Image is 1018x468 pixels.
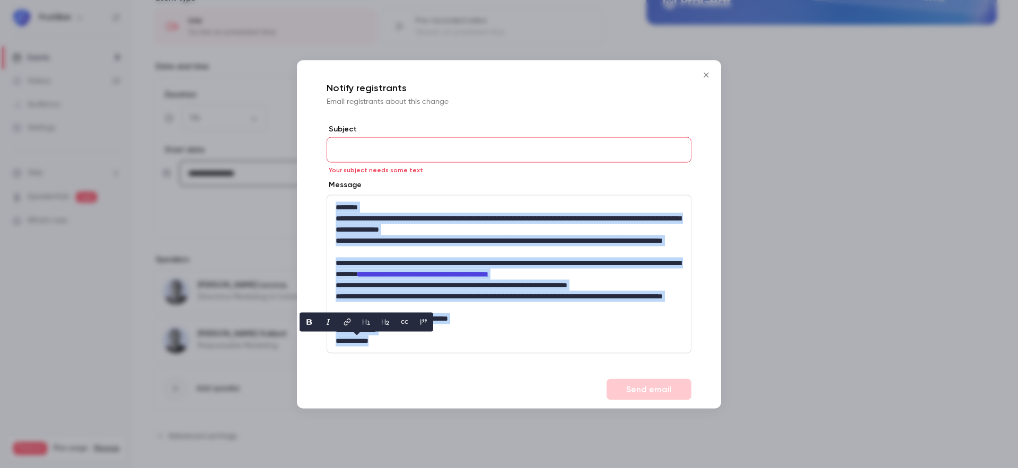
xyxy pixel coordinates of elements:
[327,179,362,190] label: Message
[327,81,691,94] p: Notify registrants
[329,165,423,174] span: Your subject needs some text
[320,313,337,330] button: italic
[327,123,691,134] label: Subject
[696,64,717,85] button: Close
[301,313,318,330] button: bold
[339,313,356,330] button: link
[327,195,691,352] div: editor
[415,313,432,330] button: blockquote
[327,96,691,107] p: Email registrants about this change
